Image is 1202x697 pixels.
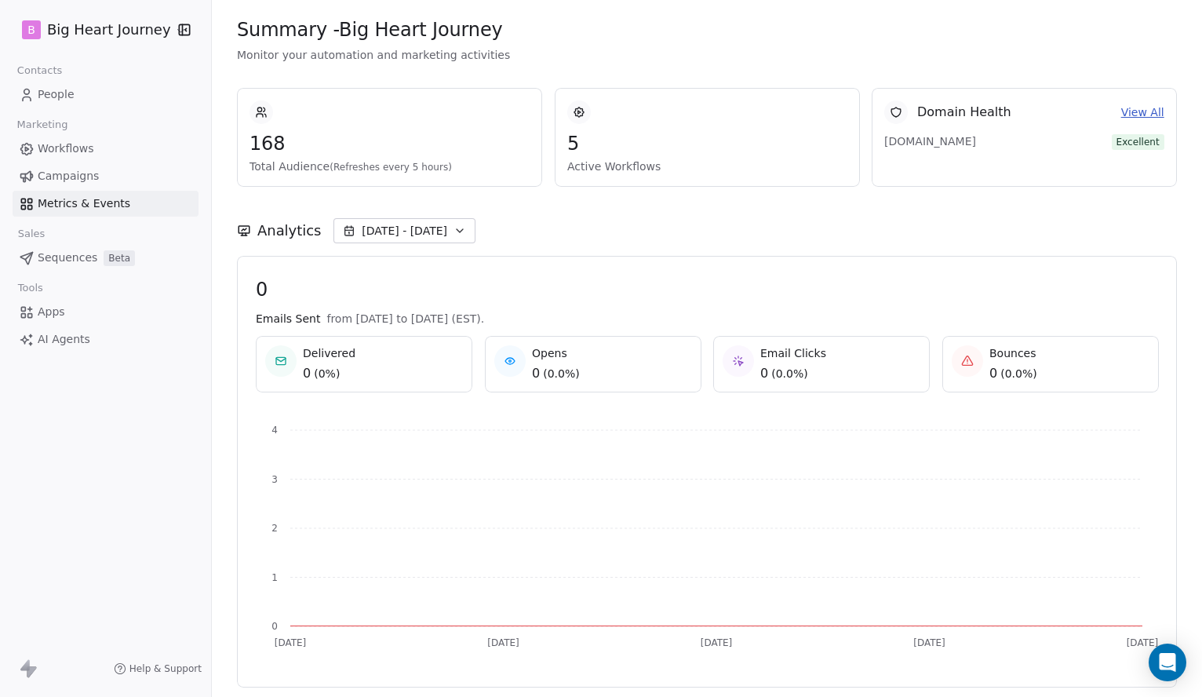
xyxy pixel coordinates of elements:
div: Open Intercom Messenger [1149,644,1186,681]
span: Domain Health [917,103,1011,122]
span: Monitor your automation and marketing activities [237,47,1177,63]
tspan: [DATE] [1127,637,1159,648]
tspan: [DATE] [701,637,733,648]
span: 0 [989,364,997,383]
span: Summary - Big Heart Journey [237,18,503,42]
tspan: [DATE] [487,637,519,648]
span: (Refreshes every 5 hours) [330,162,452,173]
span: Opens [532,345,580,361]
span: Tools [11,276,49,300]
span: [DATE] - [DATE] [362,223,447,239]
tspan: 2 [271,523,278,534]
span: Big Heart Journey [47,20,171,40]
tspan: 4 [271,425,278,436]
span: Delivered [303,345,355,361]
span: Sequences [38,250,97,266]
a: Help & Support [114,662,202,675]
span: Active Workflows [567,159,847,174]
span: Contacts [10,59,69,82]
span: ( 0% ) [314,366,340,381]
span: Bounces [989,345,1037,361]
span: Sales [11,222,52,246]
span: 0 [256,278,1158,301]
a: SequencesBeta [13,245,199,271]
button: BBig Heart Journey [19,16,167,43]
span: from [DATE] to [DATE] (EST). [326,311,484,327]
span: Help & Support [129,662,202,675]
span: 0 [532,364,540,383]
span: Total Audience [250,159,530,174]
a: Metrics & Events [13,191,199,217]
span: Excellent [1112,134,1164,150]
span: B [27,22,35,38]
span: AI Agents [38,331,90,348]
tspan: 3 [271,474,278,485]
span: Campaigns [38,168,99,184]
a: People [13,82,199,108]
span: ( 0.0% ) [771,366,808,381]
span: ( 0.0% ) [1000,366,1037,381]
span: Workflows [38,140,94,157]
button: [DATE] - [DATE] [333,218,475,243]
tspan: [DATE] [275,637,307,648]
tspan: 1 [271,572,278,583]
span: People [38,86,75,103]
span: [DOMAIN_NAME] [884,133,994,149]
a: Workflows [13,136,199,162]
span: Email Clicks [760,345,826,361]
span: Marketing [10,113,75,137]
span: Emails Sent [256,311,320,327]
span: 0 [760,364,768,383]
span: 5 [567,132,847,155]
span: ( 0.0% ) [543,366,580,381]
a: View All [1121,104,1164,121]
span: 168 [250,132,530,155]
span: Metrics & Events [38,195,130,212]
a: Apps [13,299,199,325]
span: Apps [38,304,65,320]
a: AI Agents [13,327,199,352]
span: Analytics [257,221,321,241]
span: Beta [104,250,135,266]
tspan: 0 [271,621,278,632]
a: Campaigns [13,163,199,189]
tspan: [DATE] [913,637,945,648]
span: 0 [303,364,311,383]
